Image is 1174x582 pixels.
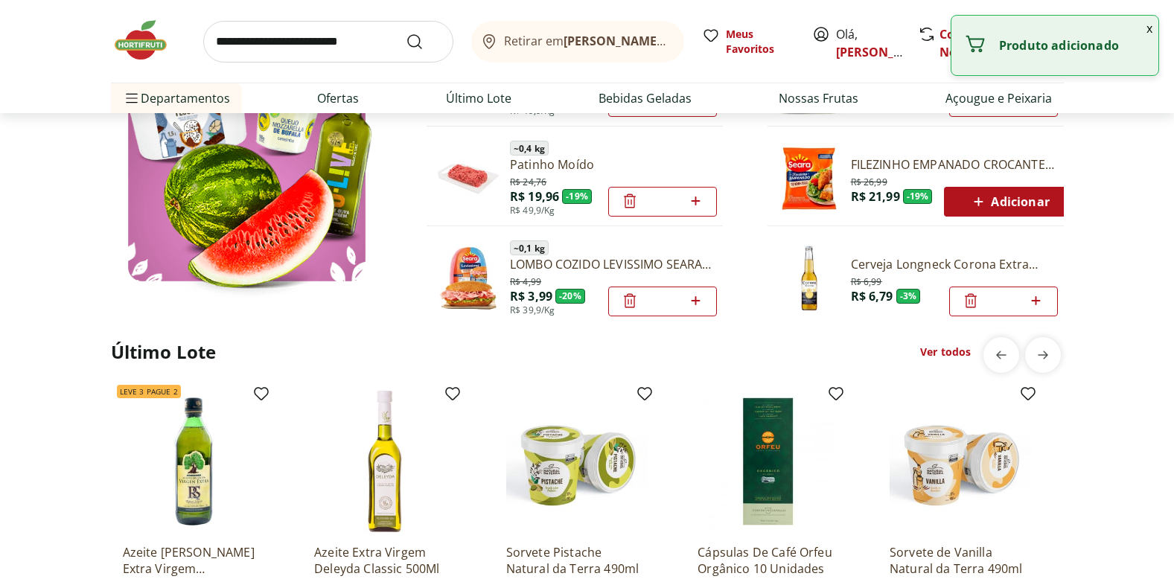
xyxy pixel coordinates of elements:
[773,243,845,314] img: Cerveja Longneck Corona Extra 330ml
[117,385,181,398] span: Leve 3 Pague 2
[314,391,456,532] img: Azeite Extra Virgem Deleyda Classic 500Ml
[1140,16,1158,41] button: Fechar notificação
[471,21,684,63] button: Retirar em[PERSON_NAME] dos Goytacazes/[GEOGRAPHIC_DATA]
[851,188,900,205] span: R$ 21,99
[983,337,1019,373] button: previous
[851,273,882,288] span: R$ 6,99
[433,243,504,314] img: Lombo Cozido Levíssimo Seara
[999,38,1146,53] p: Produto adicionado
[123,544,264,577] a: Azeite [PERSON_NAME] Extra Virgem [PERSON_NAME] 500ml
[836,44,933,60] a: [PERSON_NAME]
[698,391,839,532] img: Cápsulas De Café Orfeu Orgânico 10 Unidades
[510,173,546,188] span: R$ 24,76
[510,256,717,272] a: LOMBO COZIDO LEVISSIMO SEARA KG
[111,340,217,364] h2: Último Lote
[562,189,592,204] span: - 19 %
[896,289,921,304] span: - 3 %
[773,143,845,214] img: Filezinho Empanado Crocante Seara 400g
[510,273,541,288] span: R$ 4,99
[123,80,141,116] button: Menu
[698,544,839,577] a: Cápsulas De Café Orfeu Orgânico 10 Unidades
[510,240,549,255] span: ~ 0,1 kg
[939,26,1009,60] a: Comprar Novamente
[599,89,692,107] a: Bebidas Geladas
[944,187,1074,217] button: Adicionar
[969,193,1049,211] span: Adicionar
[510,304,555,316] span: R$ 39,9/Kg
[433,143,504,214] img: Patinho Moído
[945,89,1052,107] a: Açougue e Peixaria
[555,289,585,304] span: - 20 %
[510,188,559,205] span: R$ 19,96
[406,33,441,51] button: Submit Search
[702,27,794,57] a: Meus Favoritos
[890,544,1031,577] a: Sorvete de Vanilla Natural da Terra 490ml
[903,189,933,204] span: - 19 %
[779,89,858,107] a: Nossas Frutas
[851,256,1058,272] a: Cerveja Longneck Corona Extra 330ml
[506,544,648,577] a: Sorvete Pistache Natural da Terra 490ml
[504,34,669,48] span: Retirar em
[123,391,264,532] img: Azeite de Oliva Extra Virgem Rafael Salgado 500ml
[317,89,359,107] a: Ofertas
[836,25,902,61] span: Olá,
[920,345,971,359] a: Ver todos
[314,544,456,577] a: Azeite Extra Virgem Deleyda Classic 500Ml
[111,18,185,63] img: Hortifruti
[510,141,549,156] span: ~ 0,4 kg
[510,288,552,304] span: R$ 3,99
[510,156,717,173] a: Patinho Moído
[506,391,648,532] img: Sorvete Pistache Natural da Terra 490ml
[564,33,883,49] b: [PERSON_NAME] dos Goytacazes/[GEOGRAPHIC_DATA]
[851,173,887,188] span: R$ 26,99
[203,21,453,63] input: search
[1025,337,1061,373] button: next
[446,89,511,107] a: Último Lote
[851,156,1075,173] a: FILEZINHO EMPANADO CROCANTE SEARA 400G
[726,27,794,57] span: Meus Favoritos
[510,205,555,217] span: R$ 49,9/Kg
[851,288,893,304] span: R$ 6,79
[123,80,230,116] span: Departamentos
[890,391,1031,532] img: Sorvete de Vanilla Natural da Terra 490ml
